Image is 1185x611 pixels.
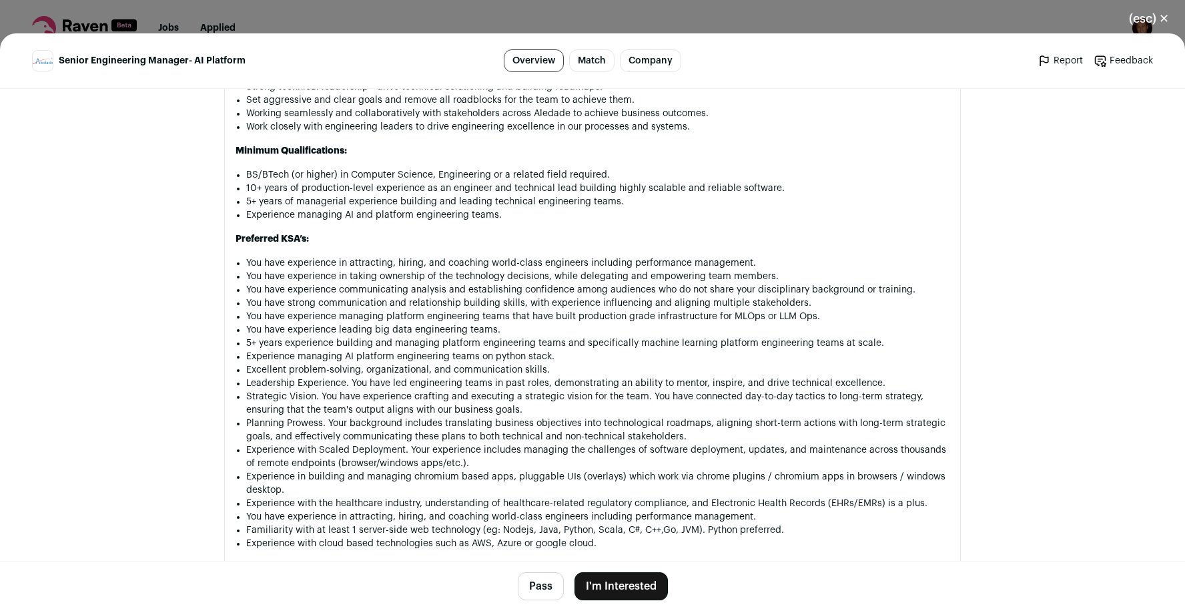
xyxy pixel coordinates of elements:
[1038,54,1083,67] a: Report
[246,337,949,350] li: 5+ years experience building and managing platform engineering teams and specifically machine lea...
[246,350,949,363] li: Experience managing AI platform engineering teams on python stack.
[246,524,949,537] li: Familiarity with at least 1 server-side web technology (eg: Nodejs, Java, Python, Scala, C#, C++,...
[246,270,949,283] li: You have experience in taking ownership of the technology decisions, while delegating and empower...
[518,572,564,600] button: Pass
[246,93,949,107] p: Set aggressive and clear goals and remove all roadblocks for the team to achieve them.
[246,296,949,310] li: You have strong communication and relationship building skills, with experience influencing and a...
[246,470,949,497] li: Experience in building and managing chromium based apps, pluggable UIs (overlays) which work via ...
[246,256,949,270] li: You have experience in attracting, hiring, and coaching world-class engineers including performan...
[33,57,53,64] img: 872ed3c5d3d04980a3463b7bfa37b263b682a77eaba13eb362730722b187098f.jpg
[246,510,949,524] li: You have experience in attracting, hiring, and coaching world-class engineers including performan...
[246,107,949,120] p: Working seamlessly and collaboratively with stakeholders across Aledade to achieve business outco...
[569,49,615,72] a: Match
[246,417,949,443] li: Planning Prowess. Your background includes translating business objectives into technological roa...
[246,168,949,182] li: BS/BTech (or higher) in Computer Science, Engineering or a related field required.
[59,54,246,67] span: Senior Engineering Manager- AI Platform
[246,310,949,323] li: You have experience managing platform engineering teams that have built production grade infrastr...
[246,283,949,296] li: You have experience communicating analysis and establishing confidence among audiences who do not...
[504,49,564,72] a: Overview
[1113,4,1185,33] button: Close modal
[246,377,949,390] li: Leadership Experience. You have led engineering teams in past roles, demonstrating an ability to ...
[246,363,949,377] li: Excellent problem-solving, organizational, and communication skills.
[246,195,949,208] li: 5+ years of managerial experience building and leading technical engineering teams.
[246,323,949,337] li: You have experience leading big data engineering teams.
[574,572,668,600] button: I'm Interested
[246,390,949,417] li: Strategic Vision. You have experience crafting and executing a strategic vision for the team. You...
[246,208,949,222] li: Experience managing AI and platform engineering teams.
[236,234,309,244] strong: Preferred KSA’s:
[1094,54,1153,67] a: Feedback
[246,443,949,470] li: Experience with Scaled Deployment. Your experience includes managing the challenges of software d...
[246,537,949,550] li: Experience with cloud based technologies such as AWS, Azure or google cloud.
[620,49,681,72] a: Company
[246,182,949,195] li: 10+ years of production-level experience as an engineer and technical lead building highly scalab...
[236,146,347,156] strong: Minimum Qualifications:
[246,497,949,510] li: Experience with the healthcare industry, understanding of healthcare-related regulatory complianc...
[246,120,949,134] p: Work closely with engineering leaders to drive engineering excellence in our processes and systems.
